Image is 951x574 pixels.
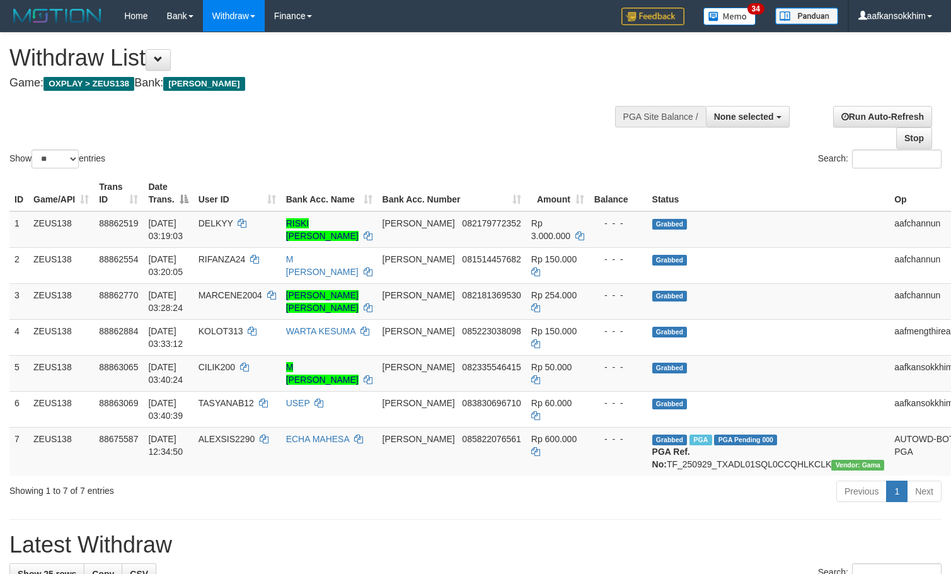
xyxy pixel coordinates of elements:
[531,326,577,336] span: Rp 150.000
[383,326,455,336] span: [PERSON_NAME]
[462,434,521,444] span: Copy 085822076561 to clipboard
[9,319,28,355] td: 4
[531,254,577,264] span: Rp 150.000
[907,481,942,502] a: Next
[383,398,455,408] span: [PERSON_NAME]
[383,362,455,372] span: [PERSON_NAME]
[383,434,455,444] span: [PERSON_NAME]
[148,290,183,313] span: [DATE] 03:28:24
[383,254,455,264] span: [PERSON_NAME]
[652,447,690,469] b: PGA Ref. No:
[706,106,790,127] button: None selected
[9,77,621,90] h4: Game: Bank:
[199,434,255,444] span: ALEXSIS2290
[833,106,932,127] a: Run Auto-Refresh
[28,427,94,476] td: ZEUS138
[531,290,577,300] span: Rp 254.000
[99,218,138,228] span: 88862519
[9,391,28,427] td: 6
[99,254,138,264] span: 88862554
[689,435,712,445] span: Marked by aafpengsreynich
[32,149,79,168] select: Showentries
[9,175,28,211] th: ID
[148,218,183,241] span: [DATE] 03:19:03
[652,327,688,337] span: Grabbed
[594,217,642,230] div: - - -
[199,290,262,300] span: MARCENE2004
[99,326,138,336] span: 88862884
[28,211,94,248] td: ZEUS138
[652,399,688,409] span: Grabbed
[714,112,774,122] span: None selected
[462,290,521,300] span: Copy 082181369530 to clipboard
[652,255,688,266] span: Grabbed
[831,460,884,471] span: Vendor URL: https://trx31.1velocity.biz
[531,398,572,408] span: Rp 60.000
[462,254,521,264] span: Copy 081514457682 to clipboard
[652,435,688,445] span: Grabbed
[199,362,235,372] span: CILIK200
[148,434,183,457] span: [DATE] 12:34:50
[652,363,688,373] span: Grabbed
[531,362,572,372] span: Rp 50.000
[199,218,233,228] span: DELKYY
[99,434,138,444] span: 88675587
[9,427,28,476] td: 7
[526,175,589,211] th: Amount: activate to sort column ascending
[28,175,94,211] th: Game/API: activate to sort column ascending
[531,218,570,241] span: Rp 3.000.000
[594,433,642,445] div: - - -
[383,218,455,228] span: [PERSON_NAME]
[28,391,94,427] td: ZEUS138
[647,175,890,211] th: Status
[28,319,94,355] td: ZEUS138
[199,254,246,264] span: RIFANZA24
[462,362,521,372] span: Copy 082335546415 to clipboard
[286,398,310,408] a: USEP
[9,211,28,248] td: 1
[9,149,105,168] label: Show entries
[148,254,183,277] span: [DATE] 03:20:05
[462,218,521,228] span: Copy 082179772352 to clipboard
[896,127,932,149] a: Stop
[589,175,647,211] th: Balance
[703,8,756,25] img: Button%20Memo.svg
[462,326,521,336] span: Copy 085223038098 to clipboard
[747,3,764,15] span: 34
[652,291,688,302] span: Grabbed
[775,8,838,25] img: panduan.png
[281,175,378,211] th: Bank Acc. Name: activate to sort column ascending
[286,434,349,444] a: ECHA MAHESA
[143,175,193,211] th: Date Trans.: activate to sort column descending
[286,254,359,277] a: M [PERSON_NAME]
[43,77,134,91] span: OXPLAY > ZEUS138
[148,362,183,385] span: [DATE] 03:40:24
[199,398,254,408] span: TASYANAB12
[652,219,688,230] span: Grabbed
[594,325,642,337] div: - - -
[286,290,359,313] a: [PERSON_NAME] [PERSON_NAME]
[148,398,183,421] span: [DATE] 03:40:39
[99,398,138,408] span: 88863069
[163,77,245,91] span: [PERSON_NAME]
[9,532,942,558] h1: Latest Withdraw
[383,290,455,300] span: [PERSON_NAME]
[621,8,684,25] img: Feedback.jpg
[28,355,94,391] td: ZEUS138
[193,175,281,211] th: User ID: activate to sort column ascending
[594,361,642,373] div: - - -
[714,435,777,445] span: PGA Pending
[9,45,621,71] h1: Withdraw List
[531,434,577,444] span: Rp 600.000
[818,149,942,168] label: Search:
[94,175,143,211] th: Trans ID: activate to sort column ascending
[9,283,28,319] td: 3
[462,398,521,408] span: Copy 083830696710 to clipboard
[286,218,359,241] a: RISKI [PERSON_NAME]
[28,247,94,283] td: ZEUS138
[594,253,642,266] div: - - -
[9,355,28,391] td: 5
[9,247,28,283] td: 2
[148,326,183,349] span: [DATE] 03:33:12
[9,6,105,25] img: MOTION_logo.png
